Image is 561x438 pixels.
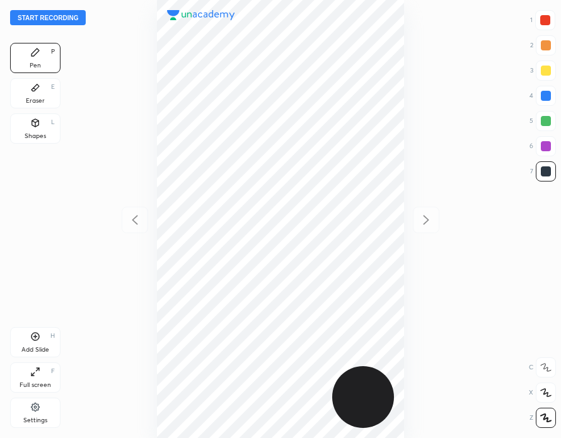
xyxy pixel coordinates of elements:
button: Start recording [10,10,86,25]
div: P [51,49,55,55]
div: 7 [530,161,556,182]
div: Z [529,408,556,428]
div: 1 [530,10,555,30]
div: F [51,368,55,374]
div: Pen [30,62,41,69]
div: Add Slide [21,347,49,353]
div: Settings [23,417,47,424]
div: 2 [530,35,556,55]
div: Full screen [20,382,51,388]
div: C [529,357,556,377]
div: 4 [529,86,556,106]
div: E [51,84,55,90]
div: 6 [529,136,556,156]
img: logo.38c385cc.svg [167,10,235,20]
div: 3 [530,61,556,81]
div: X [529,383,556,403]
div: 5 [529,111,556,131]
div: H [50,333,55,339]
div: Eraser [26,98,45,104]
div: Shapes [25,133,46,139]
div: L [51,119,55,125]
